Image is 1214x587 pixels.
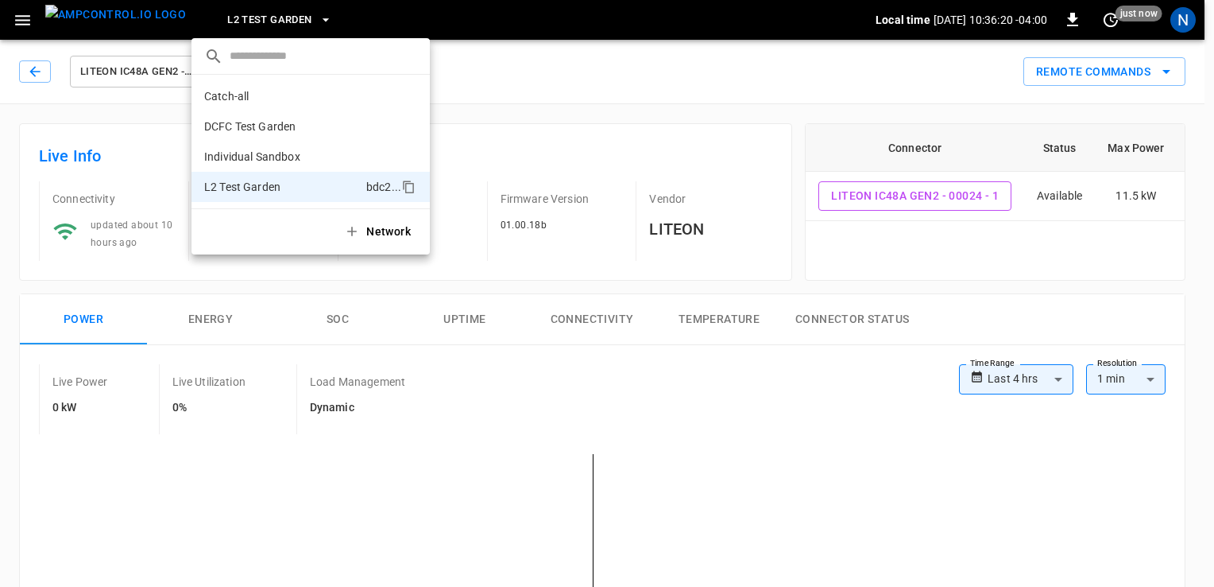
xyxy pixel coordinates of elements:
p: Catch-all [204,88,360,104]
button: Network [334,216,423,248]
p: DCFC Test Garden [204,119,361,134]
p: Individual Sandbox [204,149,360,165]
p: L2 Test Garden [204,179,360,195]
div: copy [400,177,418,196]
